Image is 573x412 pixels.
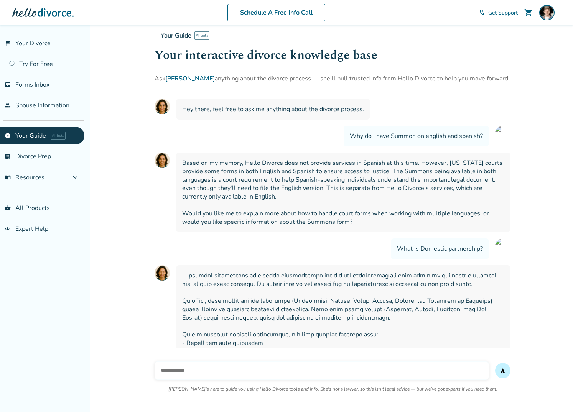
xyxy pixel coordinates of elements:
[161,31,191,40] span: Your Guide
[182,105,364,113] span: Hey there, feel free to ask me anything about the divorce process.
[5,102,11,108] span: people
[397,245,483,253] span: What is Domestic partnership?
[5,153,11,159] span: list_alt_check
[5,40,11,46] span: flag_2
[5,133,11,139] span: explore
[155,265,170,281] img: AI Assistant
[5,205,11,211] span: shopping_basket
[5,226,11,232] span: groups
[155,99,170,114] img: AI Assistant
[488,9,518,16] span: Get Support
[182,159,504,226] span: Based on my memory, Hello Divorce does not provide services in Spanish at this time. However, [US...
[165,74,215,83] a: [PERSON_NAME]
[495,126,510,141] img: User
[71,173,80,182] span: expand_more
[5,173,44,182] span: Resources
[495,363,510,378] button: send
[155,153,170,168] img: AI Assistant
[539,5,555,20] img: Vladimir Baskakov
[495,238,510,254] img: User
[350,132,483,140] span: Why do I have Summon on english and spanish?
[500,368,506,374] span: send
[15,80,49,89] span: Forms Inbox
[5,174,11,181] span: menu_book
[479,9,518,16] a: phone_in_talkGet Support
[51,132,66,140] span: AI beta
[524,8,533,17] span: shopping_cart
[194,31,209,40] span: AI beta
[5,82,11,88] span: inbox
[227,4,325,21] a: Schedule A Free Info Call
[479,10,485,16] span: phone_in_talk
[168,386,497,392] p: [PERSON_NAME]'s here to guide you using Hello Divorce tools and info. She's not a lawyer, so this...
